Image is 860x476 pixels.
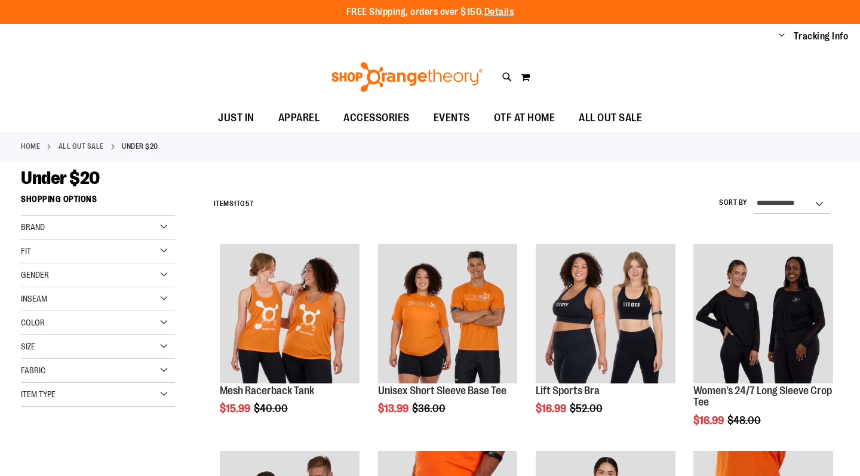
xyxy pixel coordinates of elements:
a: Details [484,7,514,17]
div: Item Type [21,383,175,407]
a: Tracking Info [794,30,849,43]
div: Size [21,335,175,359]
span: EVENTS [434,105,470,131]
div: product [530,238,681,446]
div: product [372,238,524,446]
span: Item Type [21,389,56,399]
a: Unisex Short Sleeve Base Tee [378,385,506,397]
span: OTF AT HOME [494,105,555,131]
a: Product image for Womens 24/7 LS Crop Tee [693,244,833,385]
span: $13.99 [378,403,410,414]
a: ALL OUT SALE [59,141,104,152]
a: Product image for Unisex Short Sleeve Base Tee [378,244,518,385]
img: Product image for Unisex Short Sleeve Base Tee [378,244,518,383]
div: Color [21,311,175,335]
a: Home [21,141,40,152]
div: Fit [21,239,175,263]
div: Fabric [21,359,175,383]
p: FREE Shipping, orders over $150. [346,5,514,19]
span: APPAREL [278,105,320,131]
span: ACCESSORIES [343,105,410,131]
span: Brand [21,222,45,232]
img: Main view of 2024 October Lift Sports Bra [536,244,675,383]
span: $16.99 [693,414,726,426]
img: Shop Orangetheory [330,62,484,92]
span: $36.00 [412,403,447,414]
span: $52.00 [570,403,604,414]
strong: Under $20 [122,141,158,152]
span: ALL OUT SALE [579,105,642,131]
span: Fabric [21,366,45,375]
span: $40.00 [254,403,290,414]
span: Gender [21,270,49,280]
span: 1 [234,199,236,208]
button: Account menu [779,30,785,42]
img: Product image for Mesh Racerback Tank [220,244,360,383]
a: Main view of 2024 October Lift Sports Bra [536,244,675,385]
label: Sort By [719,198,748,208]
div: product [687,238,839,457]
span: Fit [21,246,31,256]
span: Inseam [21,294,47,303]
img: Product image for Womens 24/7 LS Crop Tee [693,244,833,383]
div: Inseam [21,287,175,311]
span: Color [21,318,45,327]
div: Brand [21,216,175,239]
a: Women's 24/7 Long Sleeve Crop Tee [693,385,832,409]
a: Product image for Mesh Racerback Tank [220,244,360,385]
a: Mesh Racerback Tank [220,385,314,397]
span: Under $20 [21,168,100,188]
a: Lift Sports Bra [536,385,600,397]
span: Size [21,342,35,351]
h2: Items to [214,195,254,213]
span: JUST IN [218,105,254,131]
div: product [214,238,365,446]
span: $16.99 [536,403,568,414]
span: 57 [245,199,254,208]
span: $15.99 [220,403,252,414]
strong: Shopping Options [21,189,175,216]
span: $48.00 [727,414,763,426]
div: Gender [21,263,175,287]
